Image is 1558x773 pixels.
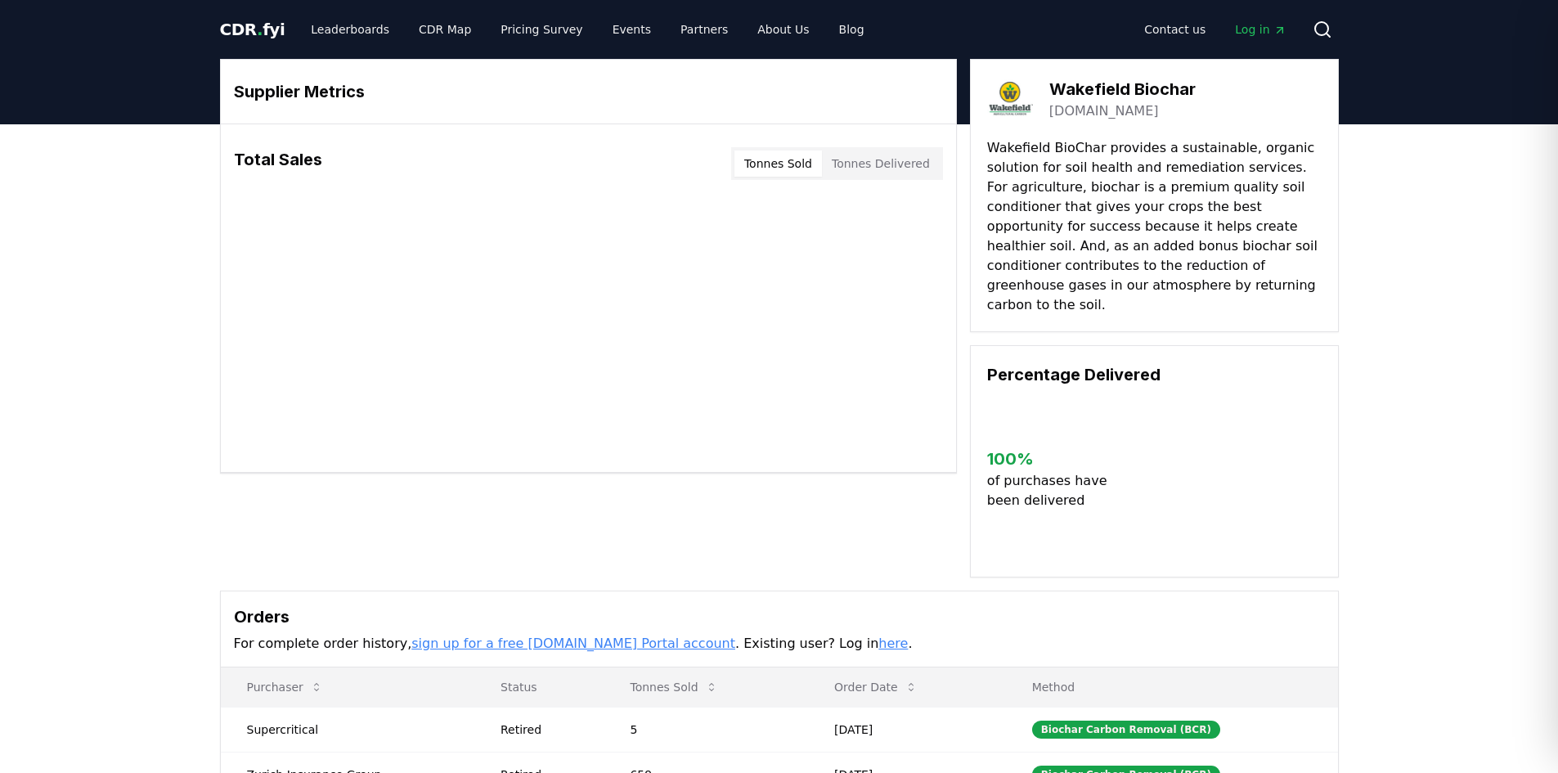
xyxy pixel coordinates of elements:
td: [DATE] [808,707,1006,752]
span: Log in [1235,21,1286,38]
span: CDR fyi [220,20,285,39]
a: Events [599,15,664,44]
a: CDR Map [406,15,484,44]
h3: Wakefield Biochar [1049,77,1196,101]
a: [DOMAIN_NAME] [1049,101,1159,121]
p: of purchases have been delivered [987,471,1120,510]
span: . [257,20,263,39]
a: Leaderboards [298,15,402,44]
button: Tonnes Delivered [822,151,940,177]
a: Blog [826,15,878,44]
p: Status [487,679,590,695]
h3: Orders [234,604,1325,629]
h3: Percentage Delivered [987,362,1322,387]
p: Method [1019,679,1325,695]
a: here [878,636,908,651]
a: sign up for a free [DOMAIN_NAME] Portal account [411,636,735,651]
button: Tonnes Sold [617,671,730,703]
button: Tonnes Sold [734,151,822,177]
a: Contact us [1131,15,1219,44]
div: Biochar Carbon Removal (BCR) [1032,721,1220,739]
div: Retired [501,721,590,738]
a: Pricing Survey [487,15,595,44]
nav: Main [1131,15,1299,44]
h3: Total Sales [234,147,322,180]
p: Wakefield BioChar provides a sustainable, organic solution for soil health and remediation servic... [987,138,1322,315]
a: About Us [744,15,822,44]
img: Wakefield Biochar-logo [987,76,1033,122]
h3: 100 % [987,447,1120,471]
a: Log in [1222,15,1299,44]
a: Partners [667,15,741,44]
a: CDR.fyi [220,18,285,41]
h3: Supplier Metrics [234,79,943,104]
button: Purchaser [234,671,336,703]
td: Supercritical [221,707,475,752]
p: For complete order history, . Existing user? Log in . [234,634,1325,654]
nav: Main [298,15,877,44]
button: Order Date [821,671,931,703]
td: 5 [604,707,808,752]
